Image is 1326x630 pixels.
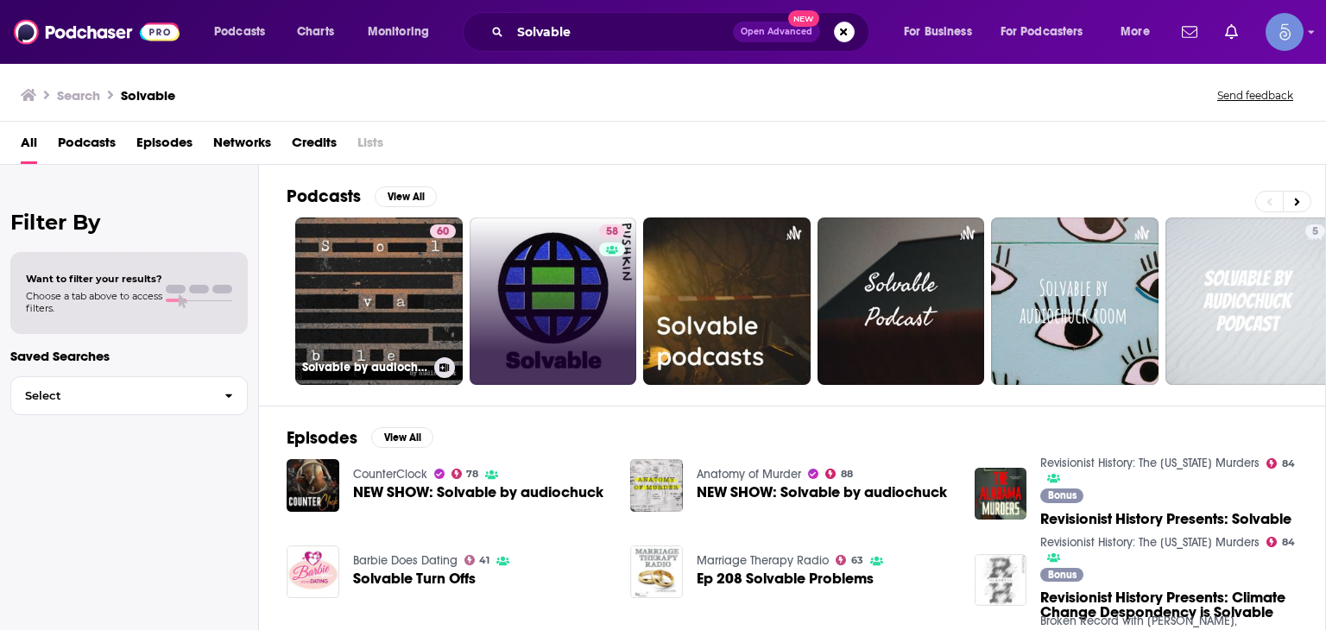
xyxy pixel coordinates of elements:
a: 60 [430,224,456,238]
button: Send feedback [1212,88,1298,103]
a: 41 [464,555,490,565]
a: Revisionist History Presents: Climate Change Despondency is Solvable [1040,590,1298,620]
a: Ep 208 Solvable Problems [697,571,874,586]
span: 84 [1282,539,1295,546]
span: Logged in as Spiral5-G1 [1266,13,1304,51]
a: Revisionist History Presents: Solvable [1040,512,1291,526]
h2: Episodes [287,427,357,449]
a: Marriage Therapy Radio [697,553,829,568]
span: Lists [357,129,383,164]
a: 60Solvable by audiochuck [295,217,463,385]
span: Select [11,390,211,401]
a: 78 [451,469,479,479]
h2: Filter By [10,210,248,235]
button: open menu [202,18,287,46]
span: 60 [437,224,449,241]
span: Monitoring [368,20,429,44]
button: View All [371,427,433,448]
a: NEW SHOW: Solvable by audiochuck [697,485,947,500]
a: 63 [836,555,863,565]
a: 88 [825,469,853,479]
a: Barbie Does Dating [353,553,458,568]
a: CounterClock [353,467,427,482]
h3: Solvable by audiochuck [302,360,427,375]
img: User Profile [1266,13,1304,51]
button: View All [375,186,437,207]
a: Episodes [136,129,193,164]
img: Revisionist History Presents: Climate Change Despondency is Solvable [975,554,1027,607]
a: All [21,129,37,164]
button: open menu [989,18,1108,46]
span: 84 [1282,460,1295,468]
span: More [1121,20,1150,44]
a: NEW SHOW: Solvable by audiochuck [353,485,603,500]
a: 58 [599,224,625,238]
button: open menu [1108,18,1171,46]
a: 84 [1266,537,1295,547]
a: Anatomy of Murder [697,467,801,482]
a: Solvable Turn Offs [353,571,476,586]
span: 5 [1312,224,1318,241]
img: Revisionist History Presents: Solvable [975,468,1027,520]
a: Networks [213,129,271,164]
button: Show profile menu [1266,13,1304,51]
a: 5 [1305,224,1325,238]
span: 88 [841,470,853,478]
p: Saved Searches [10,348,248,364]
a: EpisodesView All [287,427,433,449]
button: Open AdvancedNew [733,22,820,42]
a: PodcastsView All [287,186,437,207]
span: Bonus [1048,490,1077,501]
a: Credits [292,129,337,164]
a: 58 [470,217,637,385]
img: Solvable Turn Offs [287,545,339,598]
img: Ep 208 Solvable Problems [630,545,683,598]
a: Podcasts [58,129,116,164]
button: open menu [892,18,994,46]
a: Revisionist History: The Alabama Murders [1040,535,1260,550]
button: open menu [356,18,451,46]
h3: Solvable [121,87,175,104]
span: For Business [904,20,972,44]
span: New [788,10,819,27]
span: 78 [466,470,478,478]
span: 41 [479,557,489,564]
a: Charts [286,18,344,46]
span: Want to filter your results? [26,273,162,285]
input: Search podcasts, credits, & more... [510,18,733,46]
button: Select [10,376,248,415]
span: 58 [606,224,618,241]
span: Bonus [1048,570,1077,580]
img: Podchaser - Follow, Share and Rate Podcasts [14,16,180,48]
span: Open Advanced [741,28,812,36]
span: Podcasts [214,20,265,44]
span: 63 [851,557,863,564]
a: Show notifications dropdown [1175,17,1204,47]
a: 84 [1266,458,1295,469]
img: NEW SHOW: Solvable by audiochuck [630,459,683,512]
span: Charts [297,20,334,44]
h2: Podcasts [287,186,361,207]
h3: Search [57,87,100,104]
span: Choose a tab above to access filters. [26,290,162,314]
a: Show notifications dropdown [1218,17,1245,47]
a: Revisionist History: The Alabama Murders [1040,456,1260,470]
img: NEW SHOW: Solvable by audiochuck [287,459,339,512]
